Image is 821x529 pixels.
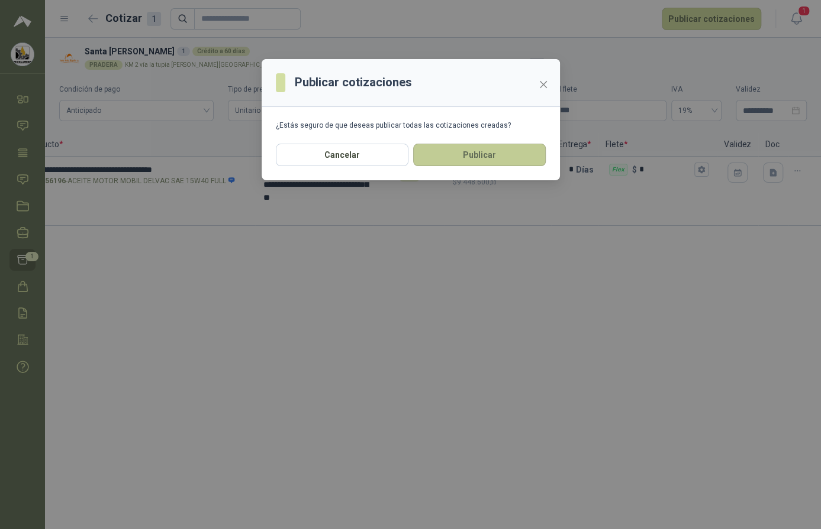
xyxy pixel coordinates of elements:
[413,144,546,166] button: Publicar
[534,75,553,94] button: Close
[276,144,408,166] button: Cancelar
[295,73,412,92] h3: Publicar cotizaciones
[276,121,546,129] div: ¿Estás seguro de que deseas publicar todas las cotizaciones creadas?
[539,80,548,89] span: close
